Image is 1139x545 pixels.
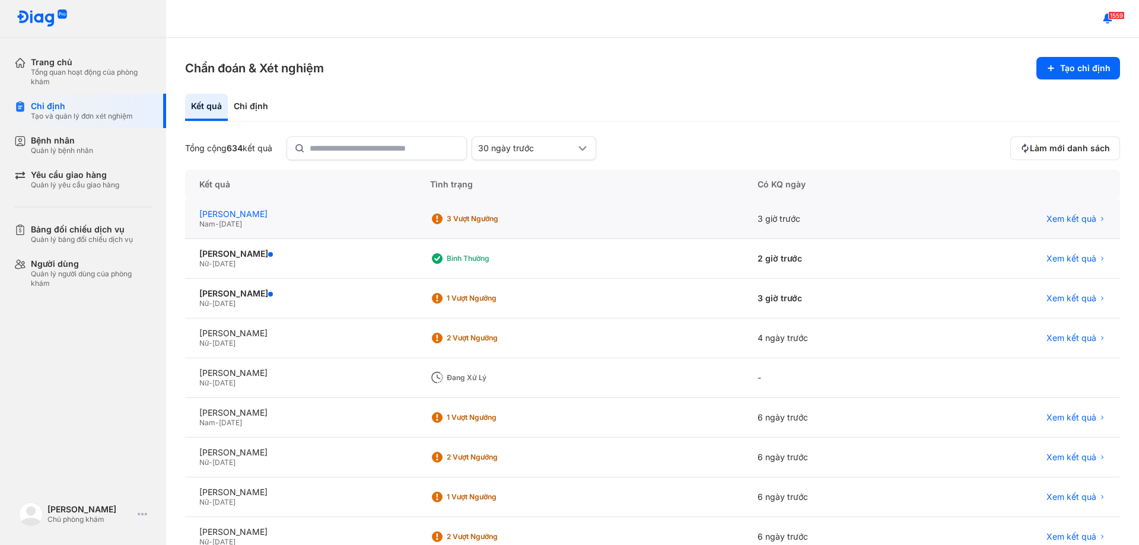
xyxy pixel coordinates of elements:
div: [PERSON_NAME] [199,328,402,339]
div: 2 Vượt ngưỡng [447,333,542,343]
div: [PERSON_NAME] [199,447,402,458]
div: Người dùng [31,259,152,269]
div: Tổng quan hoạt động của phòng khám [31,68,152,87]
div: Tổng cộng kết quả [185,143,272,154]
span: - [215,219,219,228]
span: Xem kết quả [1046,293,1096,304]
span: Nữ [199,458,209,467]
span: Xem kết quả [1046,333,1096,343]
span: 1559 [1108,11,1125,20]
span: - [209,458,212,467]
div: 6 ngày trước [743,398,922,438]
div: Quản lý người dùng của phòng khám [31,269,152,288]
div: Yêu cầu giao hàng [31,170,119,180]
span: [DATE] [212,299,236,308]
div: Kết quả [185,170,416,199]
span: [DATE] [212,458,236,467]
div: Bảng đối chiếu dịch vụ [31,224,133,235]
div: [PERSON_NAME] [199,288,402,299]
button: Tạo chỉ định [1036,57,1120,79]
div: [PERSON_NAME] [199,368,402,378]
div: 4 ngày trước [743,318,922,358]
div: Đang xử lý [447,373,542,383]
div: [PERSON_NAME] [199,407,402,418]
span: Xem kết quả [1046,253,1096,264]
span: Nữ [199,498,209,506]
div: [PERSON_NAME] [47,504,133,515]
span: Nam [199,219,215,228]
div: 3 giờ trước [743,279,922,318]
div: 2 Vượt ngưỡng [447,532,542,541]
div: 2 Vượt ngưỡng [447,452,542,462]
div: [PERSON_NAME] [199,209,402,219]
div: 30 ngày trước [478,143,575,154]
span: [DATE] [212,339,236,348]
div: - [743,358,922,398]
button: Làm mới danh sách [1010,136,1120,160]
div: 3 Vượt ngưỡng [447,214,542,224]
div: Chỉ định [228,94,274,121]
h3: Chẩn đoán & Xét nghiệm [185,60,324,77]
span: Xem kết quả [1046,452,1096,463]
div: Bệnh nhân [31,135,93,146]
span: [DATE] [212,498,236,506]
span: [DATE] [212,378,236,387]
span: Nữ [199,339,209,348]
span: 634 [227,143,243,153]
img: logo [19,502,43,526]
div: 1 Vượt ngưỡng [447,492,542,502]
span: - [209,299,212,308]
div: Chủ phòng khám [47,515,133,524]
div: Quản lý bảng đối chiếu dịch vụ [31,235,133,244]
div: 1 Vượt ngưỡng [447,413,542,422]
span: - [209,378,212,387]
div: 1 Vượt ngưỡng [447,294,542,303]
div: 3 giờ trước [743,199,922,239]
div: Có KQ ngày [743,170,922,199]
span: Xem kết quả [1046,492,1096,502]
span: Xem kết quả [1046,531,1096,542]
span: Làm mới danh sách [1030,143,1110,154]
div: 6 ngày trước [743,477,922,517]
div: Quản lý bệnh nhân [31,146,93,155]
span: - [209,259,212,268]
div: [PERSON_NAME] [199,487,402,498]
div: Tạo và quản lý đơn xét nghiệm [31,111,133,121]
span: Nam [199,418,215,427]
div: Tình trạng [416,170,743,199]
img: logo [17,9,68,28]
span: Nữ [199,259,209,268]
span: Xem kết quả [1046,213,1096,224]
div: 6 ngày trước [743,438,922,477]
span: [DATE] [219,219,242,228]
span: Xem kết quả [1046,412,1096,423]
span: - [215,418,219,427]
div: [PERSON_NAME] [199,248,402,259]
span: [DATE] [212,259,236,268]
span: - [209,498,212,506]
span: Nữ [199,378,209,387]
div: [PERSON_NAME] [199,527,402,537]
div: 2 giờ trước [743,239,922,279]
span: [DATE] [219,418,242,427]
div: Chỉ định [31,101,133,111]
div: Kết quả [185,94,228,121]
div: Quản lý yêu cầu giao hàng [31,180,119,190]
div: Trang chủ [31,57,152,68]
div: Bình thường [447,254,542,263]
span: - [209,339,212,348]
span: Nữ [199,299,209,308]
